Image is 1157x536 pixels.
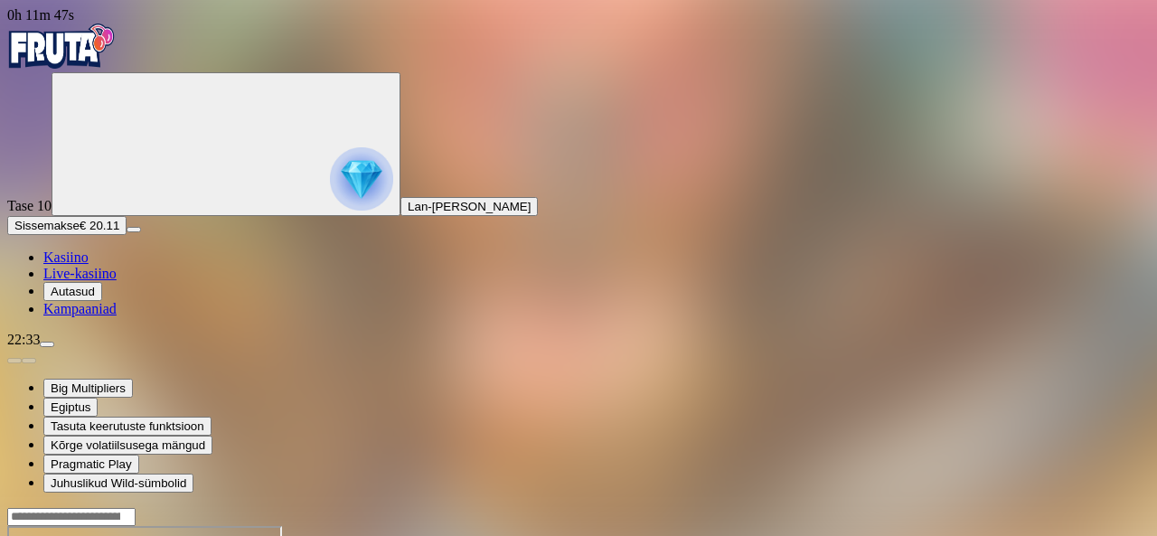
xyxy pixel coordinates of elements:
[7,198,52,213] span: Tase 10
[51,438,205,452] span: Kõrge volatiilsusega mängud
[7,56,116,71] a: Fruta
[7,24,116,69] img: Fruta
[330,147,393,211] img: reward progress
[43,282,102,301] button: Autasud
[7,24,1150,317] nav: Primary
[7,249,1150,317] nav: Main menu
[43,474,193,493] button: Juhuslikud Wild-sümbolid
[7,332,40,347] span: 22:33
[80,219,119,232] span: € 20.11
[408,200,531,213] span: Lan-[PERSON_NAME]
[43,398,98,417] button: Egiptus
[51,419,204,433] span: Tasuta keerutuste funktsioon
[43,436,212,455] button: Kõrge volatiilsusega mängud
[43,417,212,436] button: Tasuta keerutuste funktsioon
[43,379,133,398] button: Big Multipliers
[14,219,80,232] span: Sissemakse
[51,381,126,395] span: Big Multipliers
[7,358,22,363] button: prev slide
[400,197,538,216] button: Lan-[PERSON_NAME]
[43,266,117,281] a: Live-kasiino
[40,342,54,347] button: menu
[51,400,90,414] span: Egiptus
[52,72,400,216] button: reward progress
[51,457,132,471] span: Pragmatic Play
[51,285,95,298] span: Autasud
[43,301,117,316] a: Kampaaniad
[51,476,186,490] span: Juhuslikud Wild-sümbolid
[7,7,74,23] span: user session time
[43,455,139,474] button: Pragmatic Play
[7,508,136,526] input: Search
[43,249,89,265] a: Kasiino
[22,358,36,363] button: next slide
[127,227,141,232] button: menu
[7,216,127,235] button: Sissemakseplus icon€ 20.11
